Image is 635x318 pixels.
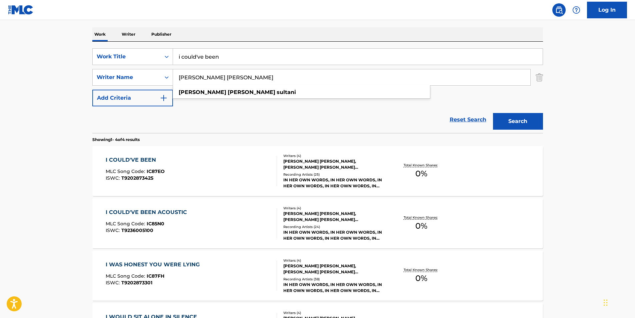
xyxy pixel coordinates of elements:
[283,206,384,211] div: Writers ( 4 )
[106,261,203,269] div: I WAS HONEST YOU WERE LYING
[106,221,147,227] span: MLC Song Code :
[604,293,608,313] div: Drag
[106,227,121,233] span: ISWC :
[602,286,635,318] iframe: Chat Widget
[283,224,384,229] div: Recording Artists ( 24 )
[587,2,627,18] a: Log In
[97,53,157,61] div: Work Title
[283,177,384,189] div: IN HER OWN WORDS, IN HER OWN WORDS, IN HER OWN WORDS, IN HER OWN WORDS, IN HER OWN WORDS
[160,94,168,102] img: 9d2ae6d4665cec9f34b9.svg
[106,273,147,279] span: MLC Song Code :
[277,89,296,95] strong: sultani
[404,267,439,272] p: Total Known Shares:
[446,112,490,127] a: Reset Search
[106,175,121,181] span: ISWC :
[283,229,384,241] div: IN HER OWN WORDS, IN HER OWN WORDS, IN HER OWN WORDS, IN HER OWN WORDS, IN HER OWN WORDS
[106,280,121,286] span: ISWC :
[536,69,543,86] img: Delete Criterion
[106,208,190,216] div: I COULD'VE BEEN ACOUSTIC
[92,48,543,133] form: Search Form
[147,221,164,227] span: IC85N0
[283,263,384,275] div: [PERSON_NAME] [PERSON_NAME], [PERSON_NAME] [PERSON_NAME] [PERSON_NAME], [PERSON_NAME] [PERSON_NAME]
[555,6,563,14] img: search
[283,153,384,158] div: Writers ( 4 )
[121,175,153,181] span: T9202873425
[179,89,226,95] strong: [PERSON_NAME]
[415,272,427,284] span: 0 %
[552,3,566,17] a: Public Search
[147,273,164,279] span: IC87FH
[404,163,439,168] p: Total Known Shares:
[92,251,543,301] a: I WAS HONEST YOU WERE LYINGMLC Song Code:IC87FHISWC:T9202873301Writers (4)[PERSON_NAME] [PERSON_N...
[120,27,137,41] p: Writer
[149,27,173,41] p: Publisher
[283,211,384,223] div: [PERSON_NAME] [PERSON_NAME], [PERSON_NAME] [PERSON_NAME] [PERSON_NAME], [PERSON_NAME] [PERSON_NAME]
[121,227,153,233] span: T9236005100
[283,158,384,170] div: [PERSON_NAME] [PERSON_NAME], [PERSON_NAME] [PERSON_NAME] [PERSON_NAME], [PERSON_NAME] [PERSON_NAME]
[572,6,580,14] img: help
[106,156,165,164] div: I COULD'VE BEEN
[92,27,108,41] p: Work
[283,282,384,294] div: IN HER OWN WORDS, IN HER OWN WORDS, IN HER OWN WORDS, IN HER OWN WORDS, IN HER OWN WORDS
[228,89,275,95] strong: [PERSON_NAME]
[92,90,173,106] button: Add Criteria
[283,258,384,263] div: Writers ( 4 )
[92,198,543,248] a: I COULD'VE BEEN ACOUSTICMLC Song Code:IC85N0ISWC:T9236005100Writers (4)[PERSON_NAME] [PERSON_NAME...
[283,277,384,282] div: Recording Artists ( 38 )
[415,220,427,232] span: 0 %
[147,168,165,174] span: IC87EO
[404,215,439,220] p: Total Known Shares:
[283,310,384,315] div: Writers ( 4 )
[570,3,583,17] div: Help
[121,280,152,286] span: T9202873301
[415,168,427,180] span: 0 %
[92,146,543,196] a: I COULD'VE BEENMLC Song Code:IC87EOISWC:T9202873425Writers (4)[PERSON_NAME] [PERSON_NAME], [PERSO...
[493,113,543,130] button: Search
[8,5,34,15] img: MLC Logo
[106,168,147,174] span: MLC Song Code :
[283,172,384,177] div: Recording Artists ( 25 )
[92,137,140,143] p: Showing 1 - 4 of 4 results
[97,73,157,81] div: Writer Name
